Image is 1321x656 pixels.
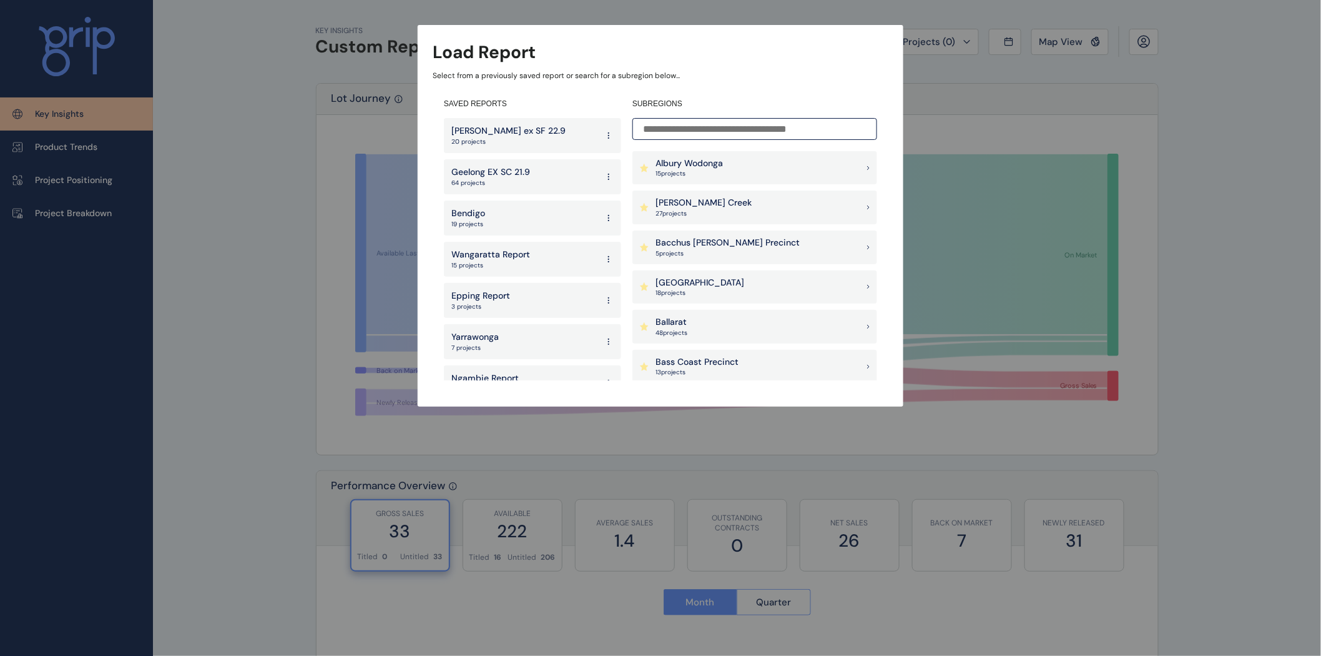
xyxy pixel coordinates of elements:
[656,316,687,329] p: Ballarat
[451,302,510,311] p: 3 projects
[433,40,536,64] h3: Load Report
[656,169,723,178] p: 15 project s
[451,344,499,352] p: 7 projects
[451,261,530,270] p: 15 projects
[451,207,485,220] p: Bendigo
[656,209,752,218] p: 27 project s
[451,372,519,385] p: Ngambie Report
[656,368,739,377] p: 13 project s
[656,237,800,249] p: Bacchus [PERSON_NAME] Precinct
[656,356,739,369] p: Bass Coast Precinct
[656,249,800,258] p: 5 project s
[451,331,499,344] p: Yarrawonga
[451,290,510,302] p: Epping Report
[451,249,530,261] p: Wangaratta Report
[656,329,687,337] p: 48 project s
[451,179,530,187] p: 64 projects
[632,99,877,109] h4: SUBREGIONS
[451,220,485,229] p: 19 projects
[656,289,744,297] p: 18 project s
[451,125,566,137] p: [PERSON_NAME] ex SF 22.9
[433,71,888,81] p: Select from a previously saved report or search for a subregion below...
[656,277,744,289] p: [GEOGRAPHIC_DATA]
[656,157,723,170] p: Albury Wodonga
[444,99,621,109] h4: SAVED REPORTS
[656,197,752,209] p: [PERSON_NAME] Creek
[451,166,530,179] p: Geelong EX SC 21.9
[451,137,566,146] p: 20 projects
